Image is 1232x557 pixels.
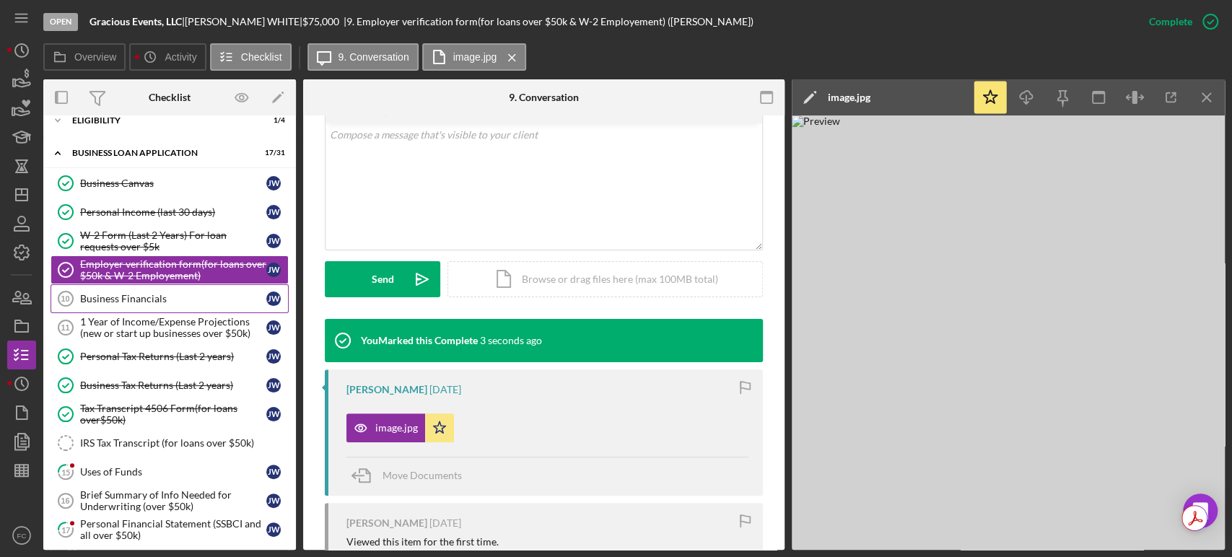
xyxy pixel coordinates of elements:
[80,206,266,218] div: Personal Income (last 30 days)
[72,116,249,125] div: ELIGIBILITY
[80,316,266,339] div: 1 Year of Income/Expense Projections (new or start up businesses over $50k)
[266,349,281,364] div: J W
[828,92,870,103] div: image.jpg
[51,515,289,544] a: 17Personal Financial Statement (SSBCI and all over $50k)JW
[129,43,206,71] button: Activity
[17,532,27,540] text: FC
[1149,7,1192,36] div: Complete
[74,51,116,63] label: Overview
[241,51,282,63] label: Checklist
[480,335,542,346] time: 2025-09-08 16:18
[80,466,266,478] div: Uses of Funds
[72,149,249,157] div: BUSINESS LOAN APPLICATION
[375,422,418,434] div: image.jpg
[266,522,281,537] div: J W
[266,494,281,508] div: J W
[51,169,289,198] a: Business CanvasJW
[51,457,289,486] a: 15Uses of FundsJW
[7,521,36,550] button: FC
[61,525,71,534] tspan: 17
[259,116,285,125] div: 1 / 4
[43,43,126,71] button: Overview
[372,261,394,297] div: Send
[51,313,289,342] a: 111 Year of Income/Expense Projections (new or start up businesses over $50k)JW
[338,51,409,63] label: 9. Conversation
[1183,494,1218,528] div: Open Intercom Messenger
[80,293,266,304] div: Business Financials
[165,51,196,63] label: Activity
[266,234,281,248] div: J W
[792,115,1225,550] img: Preview
[80,351,266,362] div: Personal Tax Returns (Last 2 years)
[80,258,266,281] div: Employer verification form(for loans over $50k & W-2 Employement)
[346,457,476,494] button: Move Documents
[61,294,69,303] tspan: 10
[422,43,527,71] button: image.jpg
[51,371,289,400] a: Business Tax Returns (Last 2 years)JW
[61,496,69,505] tspan: 16
[80,177,266,189] div: Business Canvas
[80,489,266,512] div: Brief Summary of Info Needed for Underwriting (over $50k)
[80,229,266,253] div: W-2 Form (Last 2 Years) For loan requests over $5k
[266,263,281,277] div: J W
[266,205,281,219] div: J W
[302,15,339,27] span: $75,000
[361,335,478,346] div: You Marked this Complete
[1135,7,1225,36] button: Complete
[80,403,266,426] div: Tax Transcript 4506 Form(for loans over$50k)
[266,407,281,421] div: J W
[346,413,454,442] button: image.jpg
[89,16,185,27] div: |
[383,469,462,481] span: Move Documents
[266,320,281,335] div: J W
[51,342,289,371] a: Personal Tax Returns (Last 2 years)JW
[344,16,753,27] div: | 9. Employer verification form(for loans over $50k & W-2 Employement) ([PERSON_NAME])
[80,437,288,449] div: IRS Tax Transcript (for loans over $50k)
[259,149,285,157] div: 17 / 31
[346,536,499,548] div: Viewed this item for the first time.
[61,323,69,332] tspan: 11
[80,518,266,541] div: Personal Financial Statement (SSBCI and all over $50k)
[43,13,78,31] div: Open
[185,16,302,27] div: [PERSON_NAME] WHITE |
[346,384,427,395] div: [PERSON_NAME]
[266,465,281,479] div: J W
[51,400,289,429] a: Tax Transcript 4506 Form(for loans over$50k)JW
[51,227,289,255] a: W-2 Form (Last 2 Years) For loan requests over $5kJW
[61,467,70,476] tspan: 15
[51,255,289,284] a: Employer verification form(for loans over $50k & W-2 Employement)JW
[346,517,427,529] div: [PERSON_NAME]
[51,486,289,515] a: 16Brief Summary of Info Needed for Underwriting (over $50k)JW
[307,43,419,71] button: 9. Conversation
[429,384,461,395] time: 2025-09-05 16:16
[509,92,579,103] div: 9. Conversation
[89,15,182,27] b: Gracious Events, LLC
[266,378,281,392] div: J W
[51,429,289,457] a: IRS Tax Transcript (for loans over $50k)
[149,92,191,103] div: Checklist
[51,198,289,227] a: Personal Income (last 30 days)JW
[210,43,292,71] button: Checklist
[266,176,281,190] div: J W
[80,380,266,391] div: Business Tax Returns (Last 2 years)
[325,261,440,297] button: Send
[429,517,461,529] time: 2025-09-05 15:02
[266,291,281,306] div: J W
[453,51,497,63] label: image.jpg
[51,284,289,313] a: 10Business FinancialsJW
